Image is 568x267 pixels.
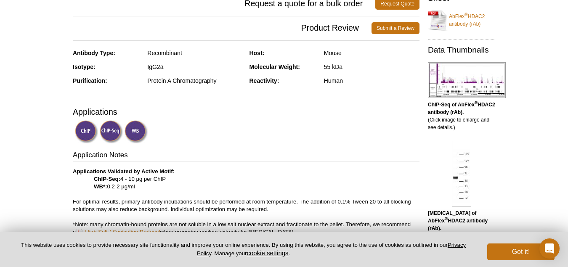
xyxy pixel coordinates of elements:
a: Privacy Policy [197,242,466,256]
div: 55 kDa [324,63,419,71]
strong: Reactivity: [249,77,279,84]
a: Submit a Review [372,22,419,34]
b: [MEDICAL_DATA] of AbFlex HDAC2 antibody (rAb). [428,210,488,231]
strong: ChIP-Seq: [94,176,120,182]
div: Recombinant [147,49,243,57]
strong: Antibody Type: [73,50,115,56]
button: cookie settings [247,249,288,256]
div: Open Intercom Messenger [539,238,560,259]
img: ChIP-Seq Validated [100,120,123,143]
sup: ® [445,217,448,221]
b: Applications Validated by Active Motif: [73,168,175,174]
p: (Click image to enlarge and see details.) [428,209,495,247]
div: Protein A Chromatography [147,77,243,85]
div: IgG2a [147,63,243,71]
img: AbFlex<sup>®</sup> HDAC2 antibody (rAb) tested by ChIP-Seq. [428,62,506,98]
sup: ® [464,12,467,17]
button: Got it! [487,243,555,260]
a: High Salt / Sonication Protocol [76,228,160,236]
p: This website uses cookies to provide necessary site functionality and improve your online experie... [13,241,473,257]
h2: Data Thumbnails [428,46,495,54]
strong: Molecular Weight: [249,63,300,70]
img: Western Blot Validated [125,120,148,143]
sup: ® [475,100,478,105]
img: ChIP Validated [75,120,98,143]
strong: Host: [249,50,265,56]
img: AbFlex<sup>®</sup> HDAC2 antibody (rAb) tested by Western blot. [452,141,471,206]
h3: Application Notes [73,150,419,162]
a: AbFlex®HDAC2 antibody (rAb) [428,8,495,33]
div: Mouse [324,49,419,57]
span: Product Review [73,22,372,34]
p: (Click image to enlarge and see details.) [428,101,495,131]
h3: Applications [73,106,419,118]
strong: Purification: [73,77,107,84]
p: 4 - 10 µg per ChIP 0.2-2 µg/ml For optimal results, primary antibody incubations should be perfor... [73,168,419,236]
strong: Isotype: [73,63,96,70]
b: ChIP-Seq of AbFlex HDAC2 antibody (rAb). [428,102,495,115]
div: Human [324,77,419,85]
